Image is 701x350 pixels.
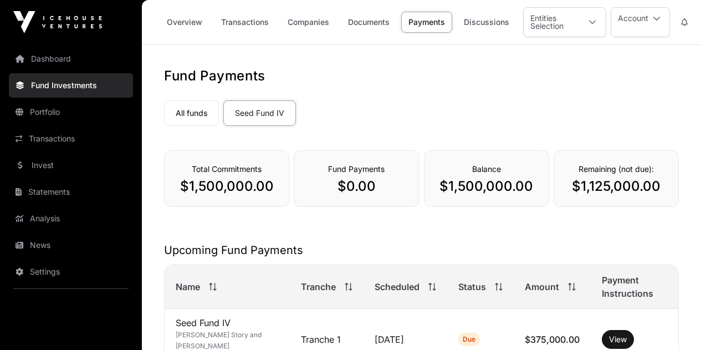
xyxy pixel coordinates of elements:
p: $1,500,000.00 [436,177,538,195]
button: Account [611,7,670,37]
a: Payments [401,12,452,33]
span: $375,000.00 [525,334,580,345]
h1: Fund Payments [164,67,679,85]
a: All funds [164,100,219,126]
span: Remaining (not due): [579,164,654,174]
a: News [9,233,133,257]
a: Discussions [457,12,516,33]
a: Transactions [214,12,276,33]
a: Portfolio [9,100,133,124]
a: Transactions [9,126,133,151]
img: Icehouse Ventures Logo [13,11,102,33]
span: Payment Instructions [602,273,667,300]
p: $1,500,000.00 [176,177,278,195]
span: Name [176,280,200,293]
a: Statements [9,180,133,204]
button: View [602,330,634,349]
a: Overview [160,12,209,33]
span: Due [463,335,475,344]
h2: Upcoming Fund Payments [164,242,679,258]
a: Documents [341,12,397,33]
div: Entities Selection [524,8,579,37]
p: $0.00 [305,177,407,195]
span: Tranche [301,280,336,293]
span: Amount [525,280,559,293]
a: Analysis [9,206,133,231]
a: Companies [280,12,336,33]
a: Fund Investments [9,73,133,98]
a: Invest [9,153,133,177]
a: Settings [9,260,133,284]
span: Fund Payments [328,164,385,174]
span: Status [458,280,486,293]
p: $1,125,000.00 [565,177,667,195]
span: Scheduled [375,280,419,293]
span: Total Commitments [192,164,262,174]
a: Dashboard [9,47,133,71]
span: Balance [472,164,501,174]
a: Seed Fund IV [223,100,296,126]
